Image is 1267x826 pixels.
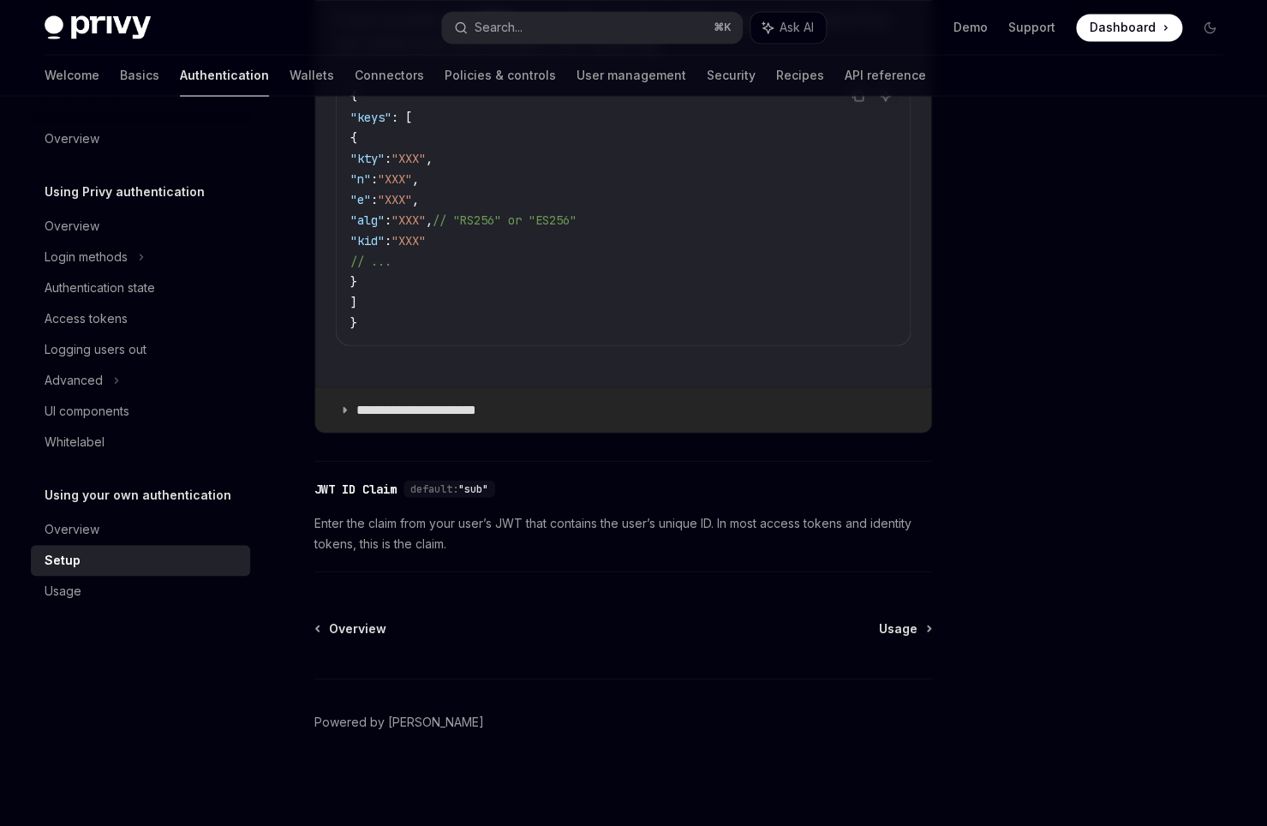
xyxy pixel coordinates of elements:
div: Logging users out [45,339,146,360]
a: Powered by [PERSON_NAME] [314,713,484,730]
span: , [426,150,433,165]
span: "XXX" [391,212,426,227]
span: : [371,171,378,186]
div: Overview [45,519,99,540]
span: : [385,232,391,248]
a: Connectors [355,55,424,96]
span: Overview [329,619,386,637]
a: Policies & controls [445,55,556,96]
span: default: [410,482,458,495]
span: { [350,129,357,145]
span: Dashboard [1090,19,1156,36]
h5: Using your own authentication [45,485,231,506]
div: UI components [45,401,129,422]
a: Welcome [45,55,99,96]
button: Ask AI [750,12,826,43]
a: Access tokens [31,303,250,334]
button: Search...⌘K [442,12,742,43]
a: Overview [31,514,250,545]
span: "XXX" [378,191,412,206]
span: ] [350,294,357,309]
a: Overview [316,619,386,637]
span: // ... [350,253,391,268]
h5: Using Privy authentication [45,182,205,202]
span: "XXX" [391,232,426,248]
div: Access tokens [45,308,128,329]
a: Setup [31,545,250,576]
a: Security [707,55,756,96]
span: } [350,273,357,289]
span: "kty" [350,150,385,165]
span: : [ [391,109,412,124]
span: "kid" [350,232,385,248]
button: Toggle dark mode [1196,14,1223,41]
a: Usage [879,619,930,637]
img: dark logo [45,15,151,39]
a: Demo [953,19,988,36]
div: Setup [45,550,81,571]
a: Overview [31,123,250,154]
div: Authentication state [45,278,155,298]
a: Whitelabel [31,427,250,458]
div: Overview [45,129,99,149]
span: "keys" [350,109,391,124]
div: Login methods [45,247,128,267]
a: Overview [31,211,250,242]
span: : [385,150,391,165]
span: ⌘ K [714,21,732,34]
span: : [371,191,378,206]
span: "XXX" [378,171,412,186]
a: API reference [845,55,926,96]
a: Usage [31,576,250,607]
span: Enter the claim from your user’s JWT that contains the user’s unique ID. In most access tokens an... [314,512,932,554]
span: Ask AI [780,19,814,36]
a: Wallets [290,55,334,96]
div: Advanced [45,370,103,391]
div: Search... [475,17,523,38]
a: Logging users out [31,334,250,365]
div: Overview [45,216,99,236]
a: Dashboard [1076,14,1182,41]
a: UI components [31,396,250,427]
a: Recipes [776,55,824,96]
a: Basics [120,55,159,96]
span: "e" [350,191,371,206]
span: : [385,212,391,227]
span: "alg" [350,212,385,227]
span: // "RS256" or "ES256" [433,212,577,227]
a: Support [1008,19,1055,36]
span: "XXX" [391,150,426,165]
a: Authentication [180,55,269,96]
a: User management [577,55,686,96]
span: "sub" [458,482,488,495]
div: JWT ID Claim [314,480,397,497]
span: } [350,314,357,330]
a: Authentication state [31,272,250,303]
span: , [412,191,419,206]
div: Usage [45,581,81,602]
span: , [426,212,433,227]
span: Usage [879,619,917,637]
span: "n" [350,171,371,186]
div: Whitelabel [45,432,105,452]
span: , [412,171,419,186]
span: { [350,88,357,104]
